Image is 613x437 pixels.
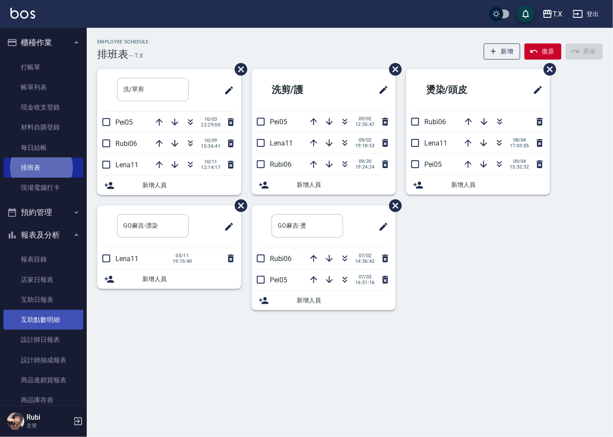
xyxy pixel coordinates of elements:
a: 材料自購登錄 [3,117,83,137]
a: 每日結帳 [3,138,83,158]
span: 新增人員 [297,296,389,305]
div: 新增人員 [252,175,396,195]
span: 10/11 [201,159,220,165]
div: T.X [553,9,562,20]
a: 打帳單 [3,57,83,77]
span: 15:36:41 [201,143,220,149]
span: 09/02 [355,116,375,122]
span: 19:18:53 [355,143,375,149]
span: 刪除班表 [228,193,249,218]
p: 主管 [26,422,71,430]
div: 新增人員 [406,175,550,195]
div: 新增人員 [252,291,396,310]
span: 修改班表的標題 [373,216,389,237]
div: 新增人員 [97,175,241,195]
a: 設計師日報表 [3,330,83,350]
span: 新增人員 [142,181,234,190]
span: Rubi06 [270,160,292,169]
span: 07/03 [355,274,375,280]
span: 07/02 [355,253,375,258]
a: 商品進銷貨報表 [3,370,83,390]
input: 排版標題 [117,214,189,238]
a: 報表目錄 [3,249,83,269]
span: 新增人員 [451,180,543,189]
span: Pei05 [270,276,287,284]
a: 帳單列表 [3,77,83,97]
img: Person [7,413,24,430]
img: Logo [10,8,35,19]
h6: — T.X [128,51,143,60]
span: 10/09 [201,138,220,143]
span: 09/04 [510,159,529,164]
span: 修改班表的標題 [219,216,234,237]
button: save [517,5,534,23]
span: 刪除班表 [228,56,249,82]
span: Pei05 [270,118,287,126]
a: 店家日報表 [3,270,83,290]
a: 互助點數明細 [3,310,83,330]
input: 排版標題 [272,214,343,238]
span: Rubi06 [115,139,137,148]
span: Rubi06 [424,118,446,126]
span: Lena11 [115,161,138,169]
span: 19:15:40 [173,258,192,264]
span: Lena11 [115,255,138,263]
span: 09/02 [355,137,375,143]
div: 新增人員 [97,269,241,289]
span: 19:24:24 [355,164,375,170]
span: Rubi06 [270,255,292,263]
span: 刪除班表 [383,193,403,218]
span: 刪除班表 [537,56,557,82]
h2: Employee Schedule [97,39,149,45]
h5: Rubi [26,413,71,422]
a: 排班表 [3,158,83,178]
span: 修改班表的標題 [373,79,389,100]
span: 17:03:05 [510,143,529,149]
button: 登出 [569,6,603,22]
span: 新增人員 [297,180,389,189]
a: 商品庫存表 [3,390,83,410]
span: 新增人員 [142,275,234,284]
button: 復原 [524,43,561,60]
span: 修改班表的標題 [528,79,543,100]
span: 12:14:17 [201,165,220,170]
a: 設計師抽成報表 [3,350,83,370]
span: 14:36:42 [355,258,375,264]
span: Lena11 [270,139,293,147]
h2: 洗剪/護 [259,74,345,106]
a: 現金收支登錄 [3,97,83,117]
span: 15:32:32 [510,164,529,170]
button: 新增 [484,43,521,60]
span: Pei05 [424,160,442,169]
button: 報表及分析 [3,224,83,246]
a: 現場電腦打卡 [3,178,83,198]
h3: 排班表 [97,48,128,60]
span: 05/11 [173,253,192,258]
span: 16:51:16 [355,280,375,285]
h2: 燙染/頭皮 [413,74,504,106]
span: Lena11 [424,139,447,147]
input: 排版標題 [117,78,189,101]
button: 預約管理 [3,201,83,224]
a: 互助日報表 [3,290,83,310]
span: 10/03 [201,116,220,122]
span: 22:29:00 [201,122,220,128]
span: 修改班表的標題 [219,80,234,101]
button: 櫃檯作業 [3,31,83,54]
span: 09/20 [355,159,375,164]
button: T.X [539,5,566,23]
span: 12:35:47 [355,122,375,127]
span: 刪除班表 [383,56,403,82]
span: Pei05 [115,118,133,126]
span: 08/04 [510,137,529,143]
